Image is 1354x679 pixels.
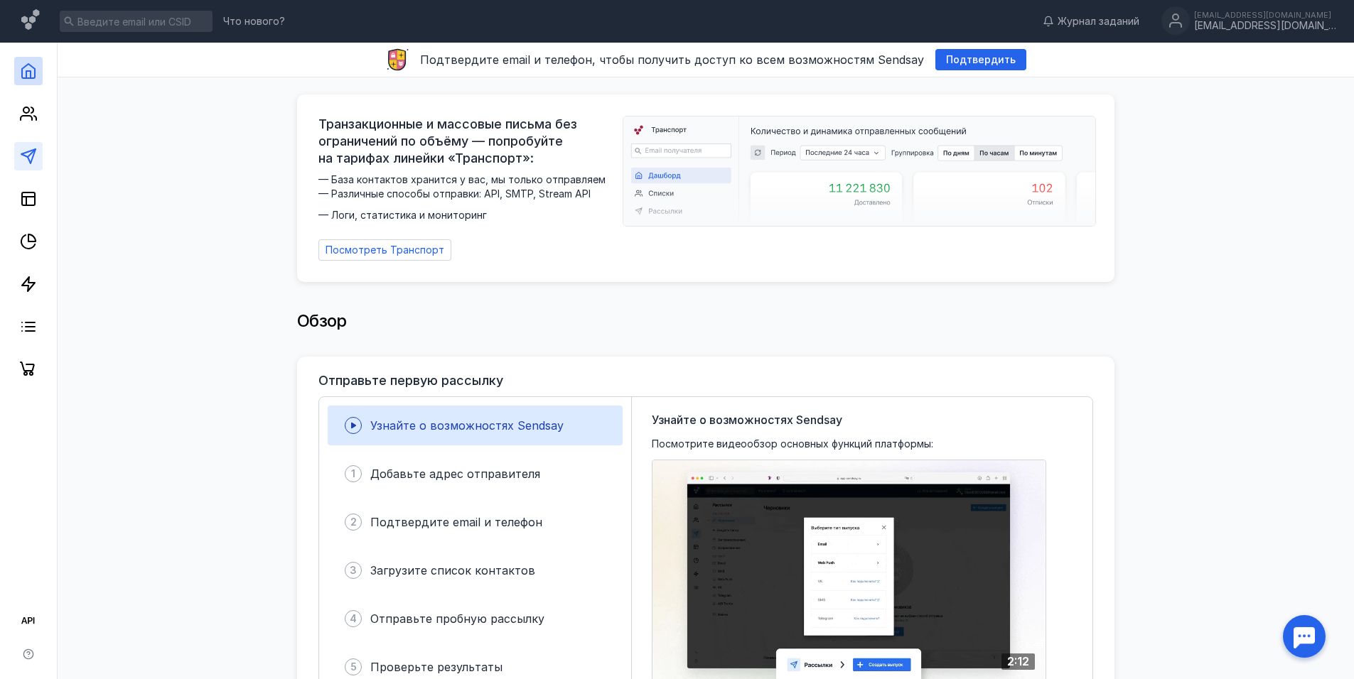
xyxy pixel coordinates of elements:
span: 2 [350,515,357,529]
a: Журнал заданий [1036,14,1146,28]
button: Подтвердить [935,49,1026,70]
h3: Отправьте первую рассылку [318,374,503,388]
span: Узнайте о возможностях Sendsay [370,418,564,433]
span: Подтвердить [946,54,1016,66]
span: 1 [351,467,355,481]
span: 3 [350,563,357,577]
a: Что нового? [216,16,292,26]
span: Транзакционные и массовые письма без ограничений по объёму — попробуйте на тарифах линейки «Транс... [318,116,614,167]
a: Посмотреть Транспорт [318,239,451,261]
input: Введите email или CSID [60,11,213,32]
span: Обзор [297,310,347,331]
div: [EMAIL_ADDRESS][DOMAIN_NAME] [1194,11,1336,19]
span: 5 [350,660,357,674]
span: Отправьте пробную рассылку [370,612,544,626]
span: Посмотрите видеообзор основных функций платформы: [652,437,933,451]
span: Подтвердите email и телефон [370,515,542,529]
span: 4 [350,612,357,626]
span: Подтвердите email и телефон, чтобы получить доступ ко всем возможностям Sendsay [420,53,924,67]
span: Загрузите список контактов [370,563,535,577]
span: Журнал заданий [1058,14,1139,28]
span: Посмотреть Транспорт [326,244,444,256]
div: [EMAIL_ADDRESS][DOMAIN_NAME] [1194,20,1336,32]
img: dashboard-transport-banner [623,116,1095,226]
span: Что нового? [223,16,285,26]
span: — База контактов хранится у вас, мы только отправляем — Различные способы отправки: API, SMTP, St... [318,173,614,222]
span: Проверьте результаты [370,660,503,674]
div: 2:12 [1001,653,1035,670]
span: Узнайте о возможностях Sendsay [652,411,842,428]
span: Добавьте адрес отправителя [370,467,540,481]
